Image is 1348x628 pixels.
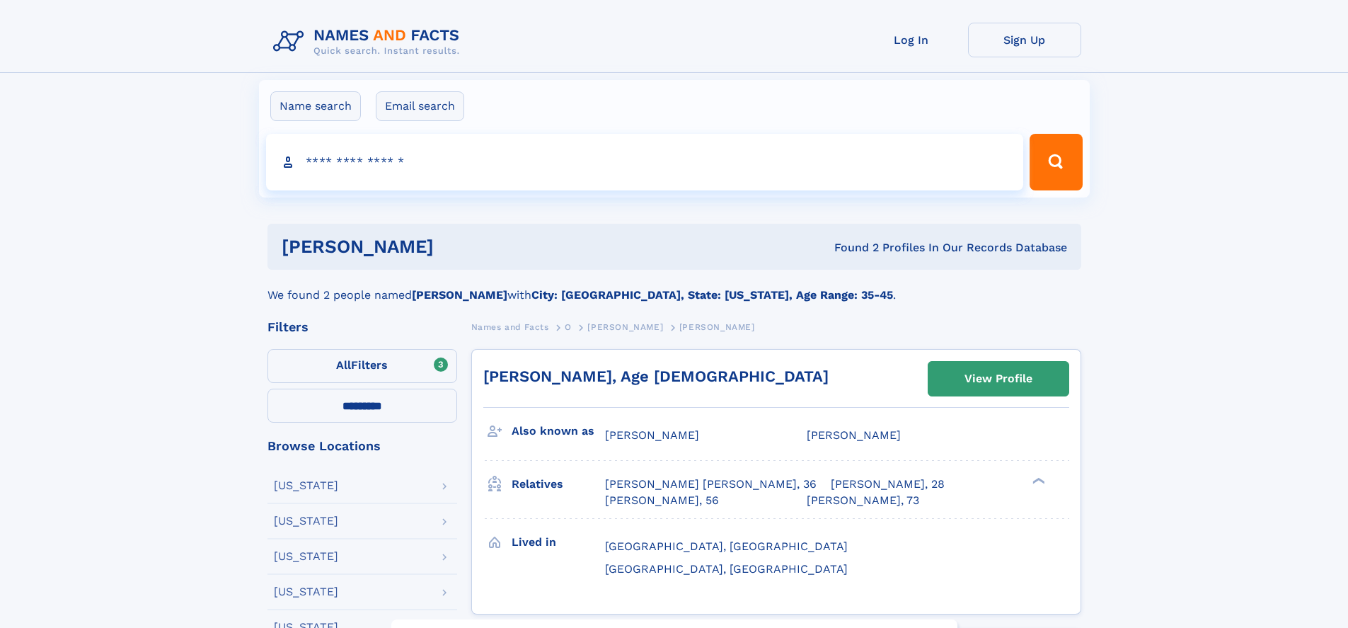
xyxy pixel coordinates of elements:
[483,367,829,385] a: [PERSON_NAME], Age [DEMOGRAPHIC_DATA]
[267,321,457,333] div: Filters
[270,91,361,121] label: Name search
[471,318,549,336] a: Names and Facts
[634,240,1067,256] div: Found 2 Profiles In Our Records Database
[605,562,848,576] span: [GEOGRAPHIC_DATA], [GEOGRAPHIC_DATA]
[274,515,338,527] div: [US_STATE]
[376,91,464,121] label: Email search
[831,476,945,492] a: [PERSON_NAME], 28
[531,288,893,302] b: City: [GEOGRAPHIC_DATA], State: [US_STATE], Age Range: 35-45
[605,476,817,492] a: [PERSON_NAME] [PERSON_NAME], 36
[1029,476,1046,486] div: ❯
[274,480,338,491] div: [US_STATE]
[565,318,572,336] a: O
[605,428,699,442] span: [PERSON_NAME]
[274,551,338,562] div: [US_STATE]
[1030,134,1082,190] button: Search Button
[336,358,351,372] span: All
[274,586,338,598] div: [US_STATE]
[565,322,572,332] span: O
[964,362,1032,395] div: View Profile
[968,23,1081,57] a: Sign Up
[267,23,471,61] img: Logo Names and Facts
[512,530,605,554] h3: Lived in
[282,238,634,256] h1: [PERSON_NAME]
[512,419,605,443] h3: Also known as
[267,349,457,383] label: Filters
[587,318,663,336] a: [PERSON_NAME]
[807,493,919,508] a: [PERSON_NAME], 73
[412,288,507,302] b: [PERSON_NAME]
[807,428,901,442] span: [PERSON_NAME]
[605,539,848,553] span: [GEOGRAPHIC_DATA], [GEOGRAPHIC_DATA]
[928,362,1068,396] a: View Profile
[679,322,755,332] span: [PERSON_NAME]
[605,493,719,508] a: [PERSON_NAME], 56
[587,322,663,332] span: [PERSON_NAME]
[267,440,457,452] div: Browse Locations
[267,270,1081,304] div: We found 2 people named with .
[512,472,605,496] h3: Relatives
[266,134,1024,190] input: search input
[855,23,968,57] a: Log In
